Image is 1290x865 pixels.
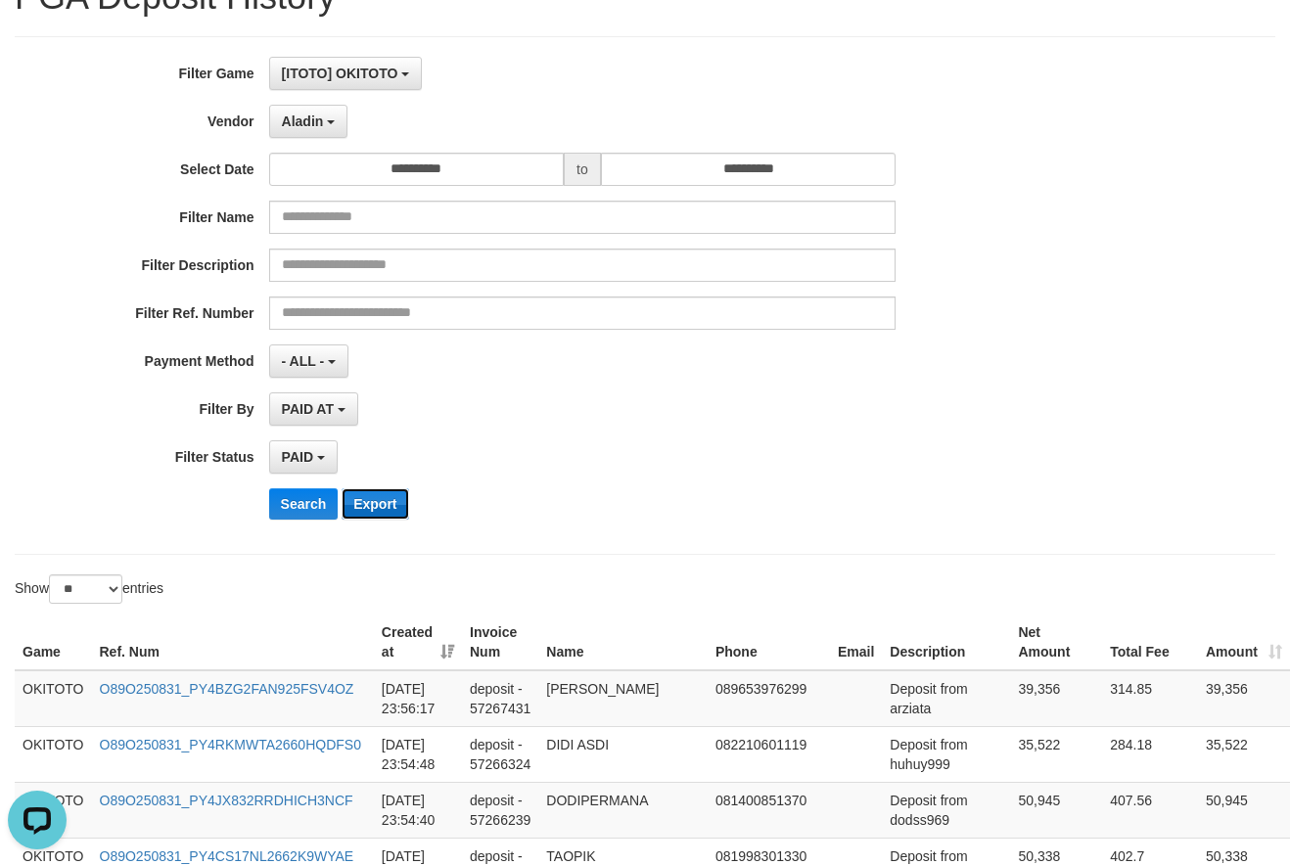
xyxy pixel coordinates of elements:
td: [DATE] 23:56:17 [374,670,462,727]
span: Aladin [282,114,324,129]
button: Aladin [269,105,348,138]
button: [ITOTO] OKITOTO [269,57,423,90]
th: Game [15,615,92,670]
td: 35,522 [1198,726,1290,782]
td: DIDI ASDI [538,726,708,782]
th: Created at: activate to sort column ascending [374,615,462,670]
a: O89O250831_PY4JX832RRDHICH3NCF [100,793,353,808]
select: Showentries [49,574,122,604]
th: Amount: activate to sort column ascending [1198,615,1290,670]
button: PAID [269,440,338,474]
td: deposit - 57267431 [462,670,538,727]
td: 407.56 [1102,782,1198,838]
td: Deposit from arziata [882,670,1010,727]
td: deposit - 57266239 [462,782,538,838]
td: 284.18 [1102,726,1198,782]
th: Name [538,615,708,670]
th: Ref. Num [92,615,374,670]
td: Deposit from huhuy999 [882,726,1010,782]
td: 082210601119 [708,726,830,782]
th: Invoice Num [462,615,538,670]
span: - ALL - [282,353,325,369]
th: Total Fee [1102,615,1198,670]
button: Search [269,488,339,520]
td: 089653976299 [708,670,830,727]
td: DODIPERMANA [538,782,708,838]
button: - ALL - [269,344,348,378]
a: O89O250831_PY4RKMWTA2660HQDFS0 [100,737,361,752]
th: Phone [708,615,830,670]
button: PAID AT [269,392,358,426]
label: Show entries [15,574,163,604]
td: OKITOTO [15,670,92,727]
button: Open LiveChat chat widget [8,8,67,67]
span: PAID AT [282,401,334,417]
td: 50,945 [1010,782,1102,838]
td: 39,356 [1010,670,1102,727]
button: Export [342,488,408,520]
td: 50,945 [1198,782,1290,838]
td: [PERSON_NAME] [538,670,708,727]
td: 081400851370 [708,782,830,838]
td: 35,522 [1010,726,1102,782]
th: Description [882,615,1010,670]
td: deposit - 57266324 [462,726,538,782]
td: 314.85 [1102,670,1198,727]
a: O89O250831_PY4CS17NL2662K9WYAE [100,848,354,864]
td: 39,356 [1198,670,1290,727]
a: O89O250831_PY4BZG2FAN925FSV4OZ [100,681,354,697]
th: Email [830,615,882,670]
span: to [564,153,601,186]
td: [DATE] 23:54:48 [374,726,462,782]
td: OKITOTO [15,726,92,782]
span: [ITOTO] OKITOTO [282,66,398,81]
td: Deposit from dodss969 [882,782,1010,838]
span: PAID [282,449,313,465]
th: Net Amount [1010,615,1102,670]
td: [DATE] 23:54:40 [374,782,462,838]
